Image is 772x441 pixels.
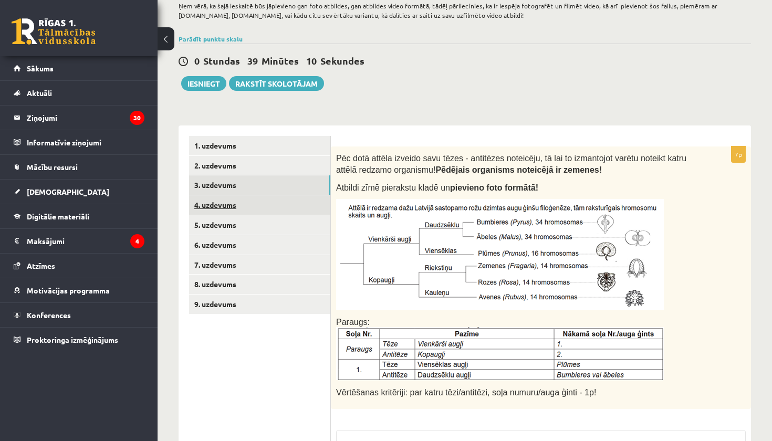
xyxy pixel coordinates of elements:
[14,56,144,80] a: Sākums
[189,275,330,294] a: 8. uzdevums
[336,327,664,380] img: A screenshot of a computer AI-generated content may be incorrect.
[14,278,144,302] a: Motivācijas programma
[14,229,144,253] a: Maksājumi4
[320,55,364,67] span: Sekundes
[189,136,330,155] a: 1. uzdevums
[262,55,299,67] span: Minūtes
[27,88,52,98] span: Aktuāli
[130,234,144,248] i: 4
[27,130,144,154] legend: Informatīvie ziņojumi
[336,183,538,192] span: Atbildi zīmē pierakstu kladē un
[130,111,144,125] i: 30
[731,146,746,163] p: 7p
[27,106,144,130] legend: Ziņojumi
[27,64,54,73] span: Sākums
[27,229,144,253] legend: Maksājumi
[306,55,317,67] span: 10
[336,318,664,358] span: Paraugs:
[189,156,330,175] a: 2. uzdevums
[181,76,226,91] button: Iesniegt
[14,204,144,228] a: Digitālie materiāli
[189,195,330,215] a: 4. uzdevums
[336,154,686,175] span: Pēc dotā attēla izveido savu tēzes - antitēzes noteicēju, tā lai to izmantojot varētu noteikt kat...
[14,303,144,327] a: Konferences
[27,261,55,270] span: Atzīmes
[27,286,110,295] span: Motivācijas programma
[14,328,144,352] a: Proktoringa izmēģinājums
[27,162,78,172] span: Mācību resursi
[450,183,538,192] b: pievieno foto formātā!
[179,35,243,43] a: Parādīt punktu skalu
[14,81,144,105] a: Aktuāli
[27,335,118,344] span: Proktoringa izmēģinājums
[189,235,330,255] a: 6. uzdevums
[189,215,330,235] a: 5. uzdevums
[189,175,330,195] a: 3. uzdevums
[203,55,240,67] span: Stundas
[27,187,109,196] span: [DEMOGRAPHIC_DATA]
[179,1,746,20] p: Ņem vērā, ka šajā ieskaitē būs jāpievieno gan foto atbildes, gan atbildes video formātā, tādēļ pā...
[14,180,144,204] a: [DEMOGRAPHIC_DATA]
[14,130,144,154] a: Informatīvie ziņojumi
[14,254,144,278] a: Atzīmes
[189,255,330,275] a: 7. uzdevums
[12,18,96,45] a: Rīgas 1. Tālmācības vidusskola
[27,212,89,221] span: Digitālie materiāli
[247,55,258,67] span: 39
[336,388,596,397] span: Vērtēšanas kritēriji: par katru tēzi/antitēzi, soļa numuru/auga ģinti - 1p!
[27,310,71,320] span: Konferences
[14,155,144,179] a: Mācību resursi
[14,106,144,130] a: Ziņojumi30
[229,76,324,91] a: Rakstīt skolotājam
[189,295,330,314] a: 9. uzdevums
[435,165,602,174] b: Pēdējais organisms noteicējā ir zemenes!
[194,55,200,67] span: 0
[336,199,664,310] img: A screenshot of a computer AI-generated content may be incorrect.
